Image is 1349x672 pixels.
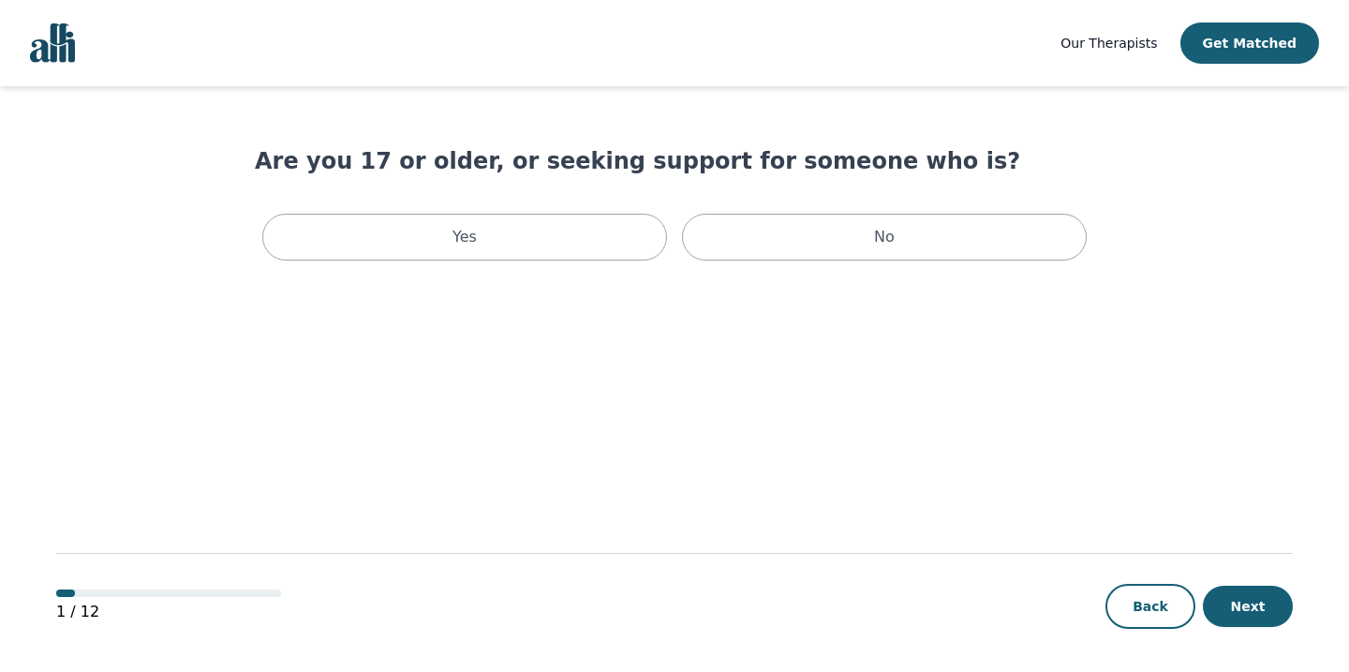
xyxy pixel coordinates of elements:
[1060,36,1157,51] span: Our Therapists
[1203,586,1293,627] button: Next
[1060,32,1157,54] a: Our Therapists
[255,146,1094,176] h1: Are you 17 or older, or seeking support for someone who is?
[874,226,895,248] p: No
[1180,22,1319,64] button: Get Matched
[56,601,281,623] p: 1 / 12
[452,226,477,248] p: Yes
[1105,584,1195,629] button: Back
[30,23,75,63] img: alli logo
